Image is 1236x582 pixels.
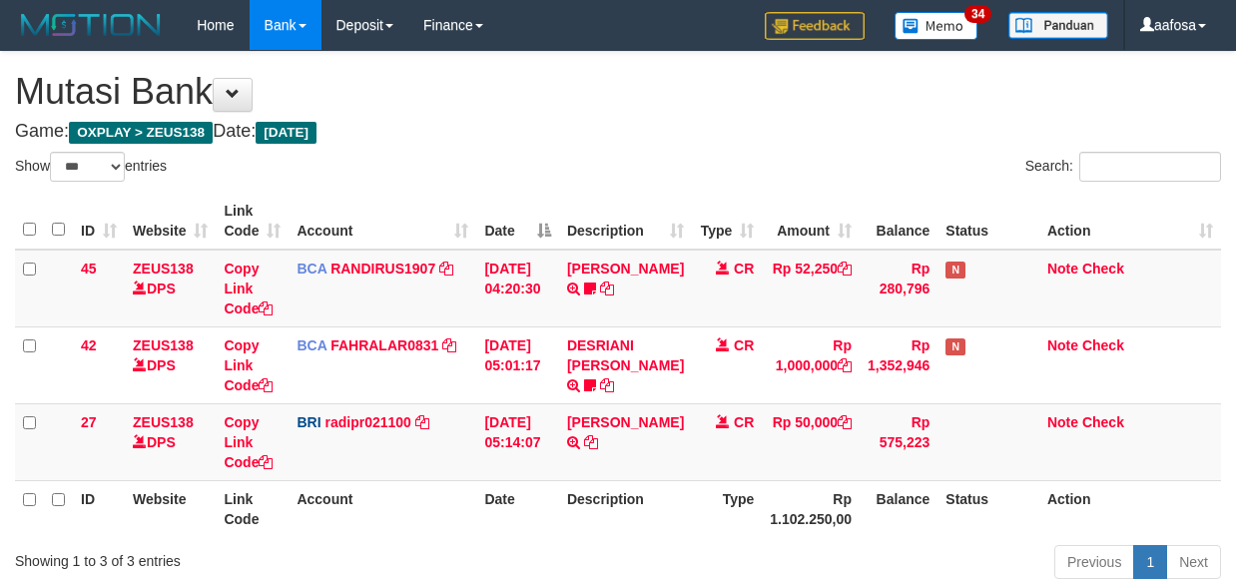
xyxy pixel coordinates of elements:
th: Website: activate to sort column ascending [125,193,216,250]
td: Rp 280,796 [860,250,937,327]
a: Copy Link Code [224,414,273,470]
a: ZEUS138 [133,261,194,277]
span: Has Note [945,338,965,355]
th: Account: activate to sort column ascending [289,193,476,250]
span: BRI [297,414,320,430]
label: Search: [1025,152,1221,182]
td: Rp 50,000 [762,403,860,480]
th: Action [1039,480,1221,537]
a: ZEUS138 [133,337,194,353]
th: Type: activate to sort column ascending [692,193,762,250]
select: Showentries [50,152,125,182]
a: Copy Rp 1,000,000 to clipboard [838,357,852,373]
img: Feedback.jpg [765,12,865,40]
span: [DATE] [256,122,316,144]
th: Amount: activate to sort column ascending [762,193,860,250]
a: Copy Rp 52,250 to clipboard [838,261,852,277]
a: Copy radipr021100 to clipboard [415,414,429,430]
a: [PERSON_NAME] [567,261,684,277]
a: Check [1082,337,1124,353]
a: FAHRALAR0831 [330,337,438,353]
span: 42 [81,337,97,353]
th: ID [73,480,125,537]
th: ID: activate to sort column ascending [73,193,125,250]
a: Copy TENNY SETIAWAN to clipboard [600,281,614,296]
h1: Mutasi Bank [15,72,1221,112]
a: Next [1166,545,1221,579]
a: Check [1082,261,1124,277]
a: Copy Link Code [224,261,273,316]
td: Rp 575,223 [860,403,937,480]
th: Date: activate to sort column descending [476,193,558,250]
a: Copy Link Code [224,337,273,393]
span: 45 [81,261,97,277]
a: RANDIRUS1907 [330,261,435,277]
th: Date [476,480,558,537]
th: Rp 1.102.250,00 [762,480,860,537]
span: 34 [964,5,991,23]
td: [DATE] 05:14:07 [476,403,558,480]
span: BCA [297,261,326,277]
input: Search: [1079,152,1221,182]
div: Showing 1 to 3 of 3 entries [15,543,500,571]
a: DESRIANI [PERSON_NAME] [567,337,684,373]
span: CR [734,337,754,353]
img: MOTION_logo.png [15,10,167,40]
a: Copy DESRIANI NATALIS T to clipboard [600,377,614,393]
td: Rp 1,352,946 [860,326,937,403]
th: Description: activate to sort column ascending [559,193,692,250]
a: Copy FAHRALAR0831 to clipboard [442,337,456,353]
td: DPS [125,250,216,327]
a: Copy DANA TEGARJALERPR to clipboard [584,434,598,450]
th: Balance [860,193,937,250]
a: 1 [1133,545,1167,579]
th: Link Code [216,480,289,537]
a: Note [1047,261,1078,277]
img: Button%20Memo.svg [895,12,978,40]
a: Check [1082,414,1124,430]
span: CR [734,414,754,430]
td: Rp 52,250 [762,250,860,327]
th: Link Code: activate to sort column ascending [216,193,289,250]
label: Show entries [15,152,167,182]
th: Type [692,480,762,537]
td: [DATE] 05:01:17 [476,326,558,403]
td: Rp 1,000,000 [762,326,860,403]
th: Balance [860,480,937,537]
span: Has Note [945,262,965,279]
td: DPS [125,403,216,480]
img: panduan.png [1008,12,1108,39]
th: Account [289,480,476,537]
span: OXPLAY > ZEUS138 [69,122,213,144]
span: 27 [81,414,97,430]
a: Note [1047,337,1078,353]
a: ZEUS138 [133,414,194,430]
a: radipr021100 [324,414,410,430]
span: CR [734,261,754,277]
td: DPS [125,326,216,403]
a: Copy Rp 50,000 to clipboard [838,414,852,430]
a: Copy RANDIRUS1907 to clipboard [439,261,453,277]
td: [DATE] 04:20:30 [476,250,558,327]
th: Action: activate to sort column ascending [1039,193,1221,250]
a: Previous [1054,545,1134,579]
th: Status [937,480,1039,537]
th: Status [937,193,1039,250]
span: BCA [297,337,326,353]
a: [PERSON_NAME] [567,414,684,430]
th: Website [125,480,216,537]
th: Description [559,480,692,537]
h4: Game: Date: [15,122,1221,142]
a: Note [1047,414,1078,430]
